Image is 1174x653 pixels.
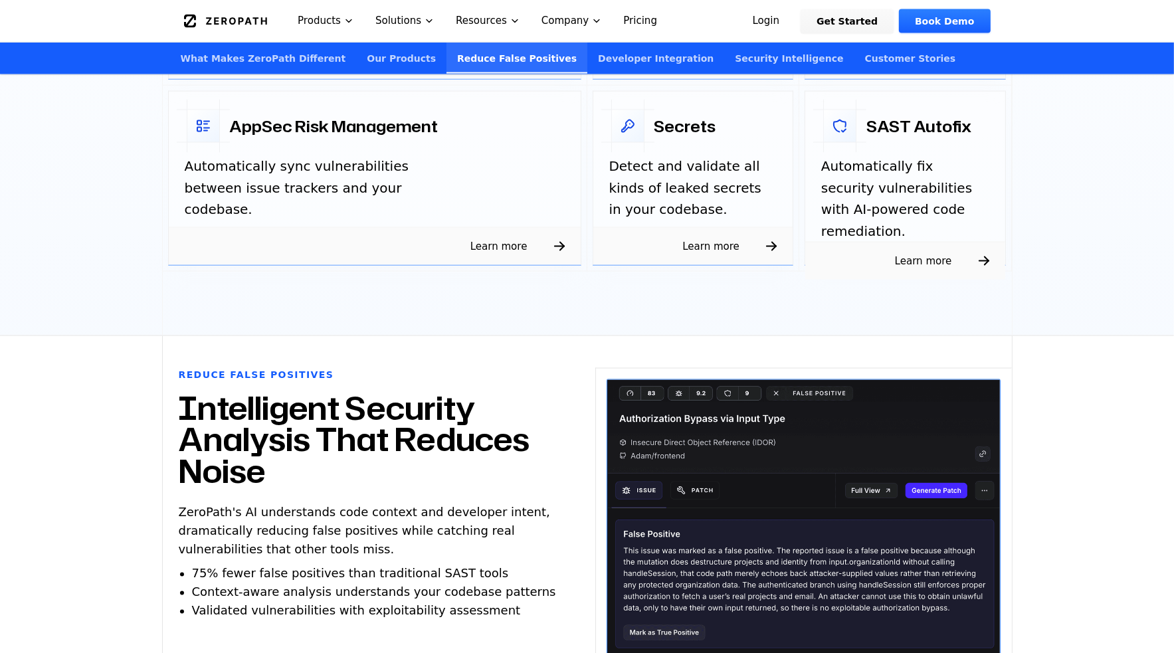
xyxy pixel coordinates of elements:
[587,43,724,74] a: Developer Integration
[179,392,563,488] h2: Intelligent Security Analysis That Reduces Noise
[854,43,967,74] a: Customer Stories
[799,86,1012,272] a: SAST AutofixAutomatically fix security vulnerabilities with AI-powered code remediation.Learn more
[230,116,439,137] h3: AppSec Risk Management
[179,504,563,559] p: ZeroPath's AI understands code context and developer intent, dramatically reducing false positive...
[185,155,450,221] p: Automatically sync vulnerabilities between issue trackers and your codebase.
[170,43,357,74] a: What Makes ZeroPath Different
[356,43,446,74] a: Our Products
[737,9,796,33] a: Login
[609,155,777,221] p: Detect and validate all kinds of leaked secrets in your codebase.
[192,585,556,599] span: Context-aware analysis understands your codebase patterns
[801,9,894,33] a: Get Started
[163,86,587,272] a: AppSec Risk ManagementAutomatically sync vulnerabilities between issue trackers and your codebase...
[821,155,989,242] p: Automatically fix security vulnerabilities with AI-powered code remediation.
[666,236,755,257] span: Learn more
[587,86,800,272] a: SecretsDetect and validate all kinds of leaked secrets in your codebase.Learn more
[654,116,716,137] h3: Secrets
[192,604,521,618] span: Validated vulnerabilities with exploitability assessment
[899,9,990,33] a: Book Demo
[879,250,968,272] span: Learn more
[192,567,509,581] span: 75% fewer false positives than traditional SAST tools
[724,43,854,74] a: Security Intelligence
[179,368,334,381] h6: Reduce False Positives
[454,236,543,257] span: Learn more
[446,43,587,74] a: Reduce False Positives
[866,116,971,137] h3: SAST Autofix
